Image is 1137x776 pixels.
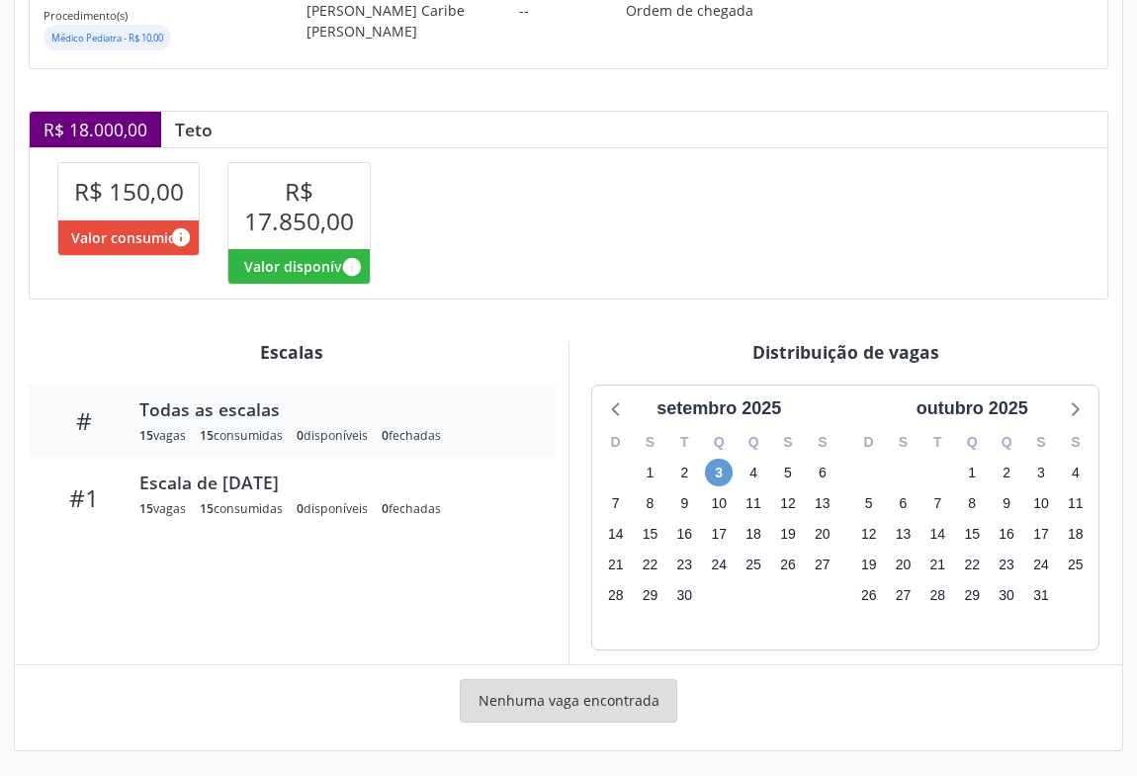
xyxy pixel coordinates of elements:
[670,520,698,548] span: terça-feira, 16 de setembro de 2025
[670,582,698,610] span: terça-feira, 30 de setembro de 2025
[200,427,214,444] span: 15
[809,520,836,548] span: sábado, 20 de setembro de 2025
[637,459,664,486] span: segunda-feira, 1 de setembro de 2025
[774,552,802,579] span: sexta-feira, 26 de setembro de 2025
[740,520,767,548] span: quinta-feira, 18 de setembro de 2025
[1058,427,1093,458] div: S
[583,341,1109,363] div: Distribuição de vagas
[382,500,389,517] span: 0
[923,582,951,610] span: terça-feira, 28 de outubro de 2025
[139,500,186,517] div: vagas
[890,552,918,579] span: segunda-feira, 20 de outubro de 2025
[1027,520,1055,548] span: sexta-feira, 17 de outubro de 2025
[637,520,664,548] span: segunda-feira, 15 de setembro de 2025
[993,520,1020,548] span: quinta-feira, 16 de outubro de 2025
[161,119,226,140] div: Teto
[958,552,986,579] span: quarta-feira, 22 de outubro de 2025
[774,459,802,486] span: sexta-feira, 5 de setembro de 2025
[44,8,128,23] small: Procedimento(s)
[740,489,767,517] span: quinta-feira, 11 de setembro de 2025
[633,427,667,458] div: S
[598,427,633,458] div: D
[297,427,304,444] span: 0
[1062,520,1090,548] span: sábado, 18 de outubro de 2025
[855,489,883,517] span: domingo, 5 de outubro de 2025
[705,552,733,579] span: quarta-feira, 24 de setembro de 2025
[890,489,918,517] span: segunda-feira, 6 de outubro de 2025
[771,427,806,458] div: S
[51,32,163,44] small: Médico Pediatra - R$ 10,00
[740,459,767,486] span: quinta-feira, 4 de setembro de 2025
[200,500,283,517] div: consumidas
[297,500,304,517] span: 0
[139,472,527,493] div: Escala de [DATE]
[1024,427,1059,458] div: S
[958,489,986,517] span: quarta-feira, 8 de outubro de 2025
[855,582,883,610] span: domingo, 26 de outubro de 2025
[1062,459,1090,486] span: sábado, 4 de outubro de 2025
[890,582,918,610] span: segunda-feira, 27 de outubro de 2025
[993,459,1020,486] span: quinta-feira, 2 de outubro de 2025
[602,520,630,548] span: domingo, 14 de setembro de 2025
[958,582,986,610] span: quarta-feira, 29 de outubro de 2025
[1027,459,1055,486] span: sexta-feira, 3 de outubro de 2025
[1027,552,1055,579] span: sexta-feira, 24 de outubro de 2025
[740,552,767,579] span: quinta-feira, 25 de setembro de 2025
[637,489,664,517] span: segunda-feira, 8 de setembro de 2025
[670,552,698,579] span: terça-feira, 23 de setembro de 2025
[886,427,920,458] div: S
[809,489,836,517] span: sábado, 13 de setembro de 2025
[602,552,630,579] span: domingo, 21 de setembro de 2025
[890,520,918,548] span: segunda-feira, 13 de outubro de 2025
[774,520,802,548] span: sexta-feira, 19 de setembro de 2025
[244,256,354,277] span: Valor disponível
[670,459,698,486] span: terça-feira, 2 de setembro de 2025
[958,520,986,548] span: quarta-feira, 15 de outubro de 2025
[30,112,161,147] div: R$ 18.000,00
[139,398,527,420] div: Todas as escalas
[43,406,126,435] div: #
[851,427,886,458] div: D
[43,483,126,512] div: #1
[649,395,789,422] div: setembro 2025
[29,341,555,363] div: Escalas
[1062,552,1090,579] span: sábado, 25 de outubro de 2025
[809,552,836,579] span: sábado, 27 de setembro de 2025
[855,552,883,579] span: domingo, 19 de outubro de 2025
[923,520,951,548] span: terça-feira, 14 de outubro de 2025
[460,679,677,723] div: Nenhuma vaga encontrada
[382,427,441,444] div: fechadas
[71,227,186,248] span: Valor consumido
[805,427,839,458] div: S
[774,489,802,517] span: sexta-feira, 12 de setembro de 2025
[705,520,733,548] span: quarta-feira, 17 de setembro de 2025
[637,582,664,610] span: segunda-feira, 29 de setembro de 2025
[602,489,630,517] span: domingo, 7 de setembro de 2025
[244,175,354,236] span: R$ 17.850,00
[382,500,441,517] div: fechadas
[139,427,186,444] div: vagas
[341,256,363,278] i: Valor disponível para agendamentos feitos para este serviço
[1027,582,1055,610] span: sexta-feira, 31 de outubro de 2025
[993,489,1020,517] span: quinta-feira, 9 de outubro de 2025
[920,427,955,458] div: T
[909,395,1036,422] div: outubro 2025
[702,427,737,458] div: Q
[139,500,153,517] span: 15
[993,582,1020,610] span: quinta-feira, 30 de outubro de 2025
[855,520,883,548] span: domingo, 12 de outubro de 2025
[705,459,733,486] span: quarta-feira, 3 de setembro de 2025
[1027,489,1055,517] span: sexta-feira, 10 de outubro de 2025
[737,427,771,458] div: Q
[923,489,951,517] span: terça-feira, 7 de outubro de 2025
[382,427,389,444] span: 0
[297,427,368,444] div: disponíveis
[74,175,184,208] span: R$ 150,00
[670,489,698,517] span: terça-feira, 9 de setembro de 2025
[923,552,951,579] span: terça-feira, 21 de outubro de 2025
[602,582,630,610] span: domingo, 28 de setembro de 2025
[139,427,153,444] span: 15
[958,459,986,486] span: quarta-feira, 1 de outubro de 2025
[200,427,283,444] div: consumidas
[809,459,836,486] span: sábado, 6 de setembro de 2025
